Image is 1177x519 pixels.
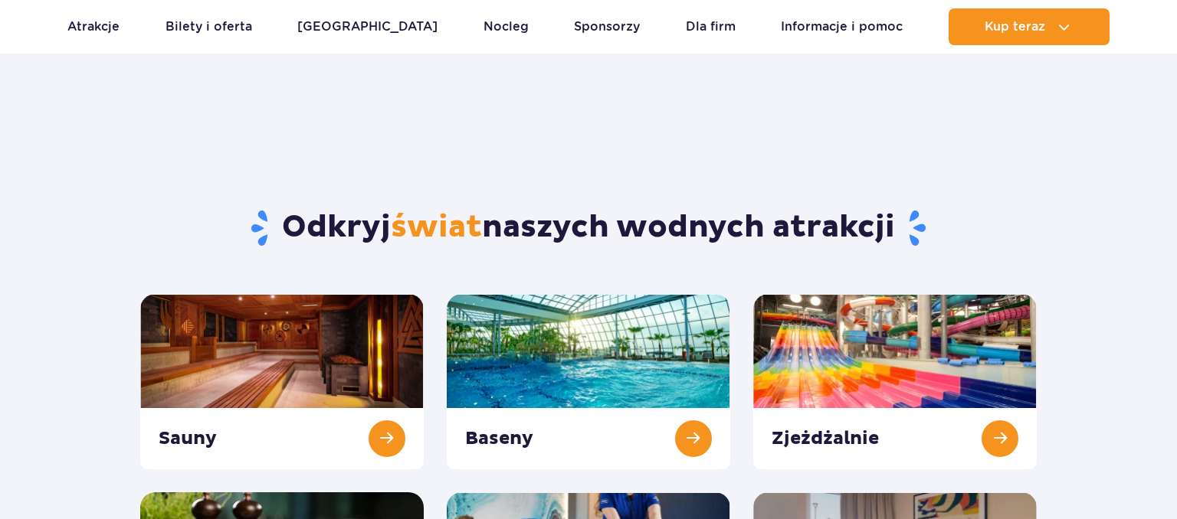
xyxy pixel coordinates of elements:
a: [GEOGRAPHIC_DATA] [297,8,438,45]
a: Bilety i oferta [166,8,252,45]
a: Nocleg [484,8,529,45]
button: Kup teraz [949,8,1110,45]
a: Atrakcje [67,8,120,45]
a: Sponsorzy [574,8,640,45]
span: Kup teraz [985,20,1045,34]
span: świat [391,208,482,246]
h1: Odkryj naszych wodnych atrakcji [140,208,1038,248]
a: Dla firm [686,8,736,45]
a: Informacje i pomoc [781,8,903,45]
